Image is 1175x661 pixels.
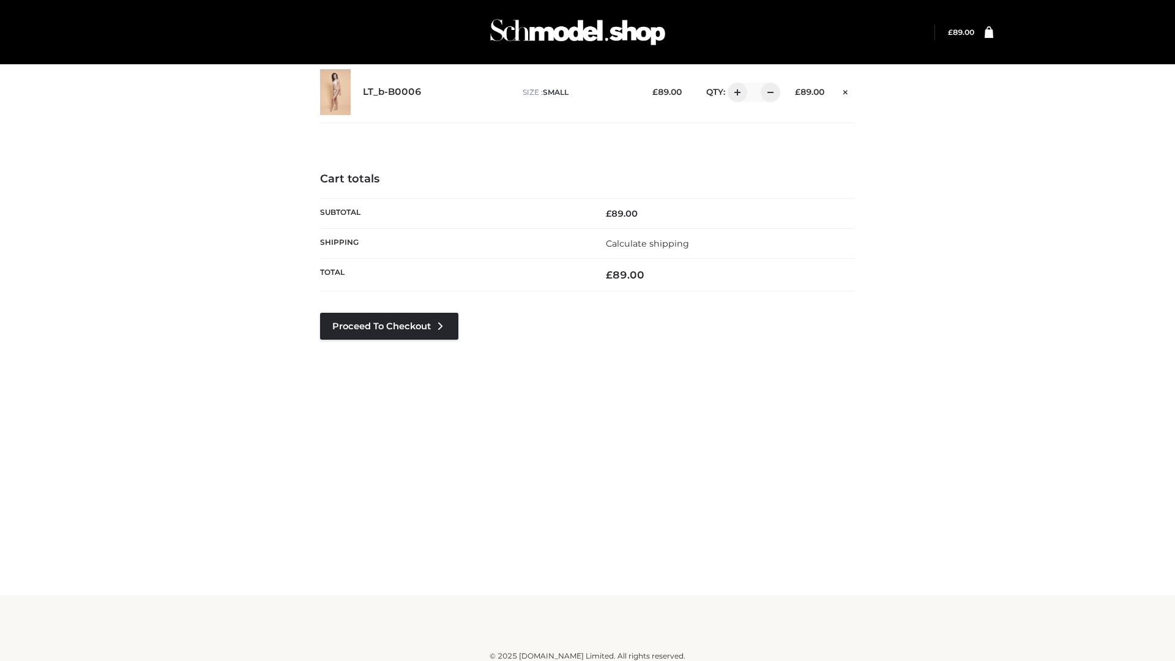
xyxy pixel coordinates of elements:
th: Shipping [320,228,587,258]
span: £ [606,208,611,219]
bdi: 89.00 [948,28,974,37]
a: LT_b-B0006 [363,86,422,98]
a: £89.00 [948,28,974,37]
img: Schmodel Admin 964 [486,8,670,56]
th: Subtotal [320,198,587,228]
div: QTY: [694,83,776,102]
bdi: 89.00 [795,87,824,97]
th: Total [320,259,587,291]
a: Calculate shipping [606,238,689,249]
a: Proceed to Checkout [320,313,458,340]
bdi: 89.00 [652,87,682,97]
span: £ [606,269,613,281]
bdi: 89.00 [606,208,638,219]
span: £ [795,87,800,97]
bdi: 89.00 [606,269,644,281]
span: £ [948,28,953,37]
span: £ [652,87,658,97]
h4: Cart totals [320,173,855,186]
a: Remove this item [837,83,855,99]
span: SMALL [543,88,569,97]
p: size : [523,87,633,98]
